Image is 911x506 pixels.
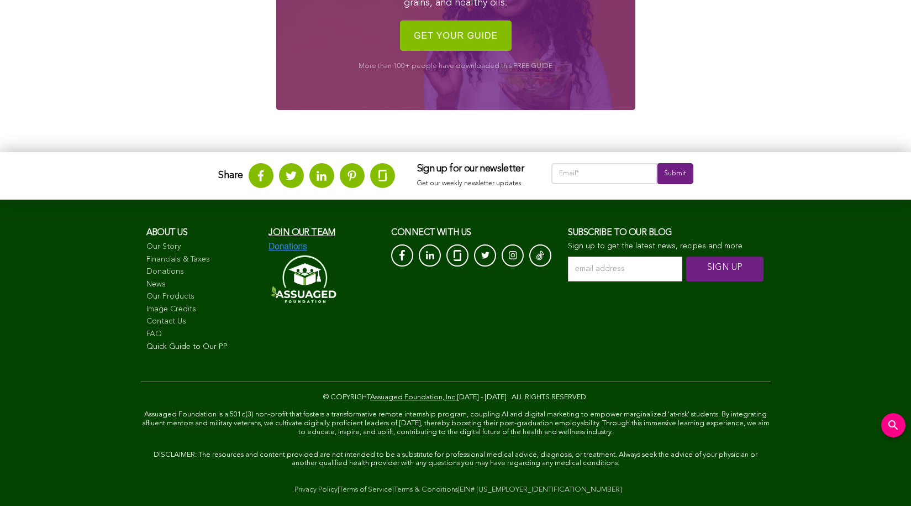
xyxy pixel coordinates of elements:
[146,291,258,302] a: Our Products
[146,342,258,353] a: Quick Guide to Our PP
[146,242,258,253] a: Our Story
[657,163,693,184] input: Submit
[370,394,457,401] a: Assuaged Foundation, Inc.
[568,242,765,251] p: Sign up to get the latest news, recipes and more
[146,267,258,278] a: Donations
[339,486,392,493] a: Terms of Service
[142,411,770,435] span: Assuaged Foundation is a 501c(3) non-profit that fosters a transformative remote internship progr...
[454,250,461,261] img: glassdoor_White
[460,486,622,493] a: EIN# [US_EMPLOYER_IDENTIFICATION_NUMBER]
[146,304,258,315] a: Image Credits
[146,329,258,340] a: FAQ
[568,227,765,239] h3: Subscribe to our blog
[378,170,387,181] img: glassdoor.svg
[400,15,512,56] img: Get your guide
[268,242,307,252] img: Donations
[146,316,258,327] a: Contact Us
[417,163,529,175] h3: Sign up for our newsletter
[146,279,258,290] a: News
[686,257,763,281] input: SIGN UP
[391,228,471,237] span: CONNECT with us
[323,394,588,401] span: © COPYRIGHT [DATE] - [DATE] . ALL RIGHTS RESERVED.
[294,486,338,493] a: Privacy Policy
[536,250,544,261] img: Tik-Tok-Icon
[141,484,771,495] div: | | |
[298,62,613,71] p: More than 100+ people have downloaded this FREE GUIDE
[394,486,458,493] a: Terms & Conditions
[154,451,757,467] span: DISCLAIMER: The resources and content provided are not intended to be a substitute for profession...
[568,257,682,281] input: email address
[551,163,658,184] input: Email*
[218,170,243,180] strong: Share
[417,178,529,190] p: Get our weekly newsletter updates.
[856,453,911,506] iframe: Chat Widget
[268,228,335,237] a: Join our team
[146,228,188,237] span: About us
[268,252,337,306] img: Assuaged-Foundation-Logo-White
[146,254,258,265] a: Financials & Taxes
